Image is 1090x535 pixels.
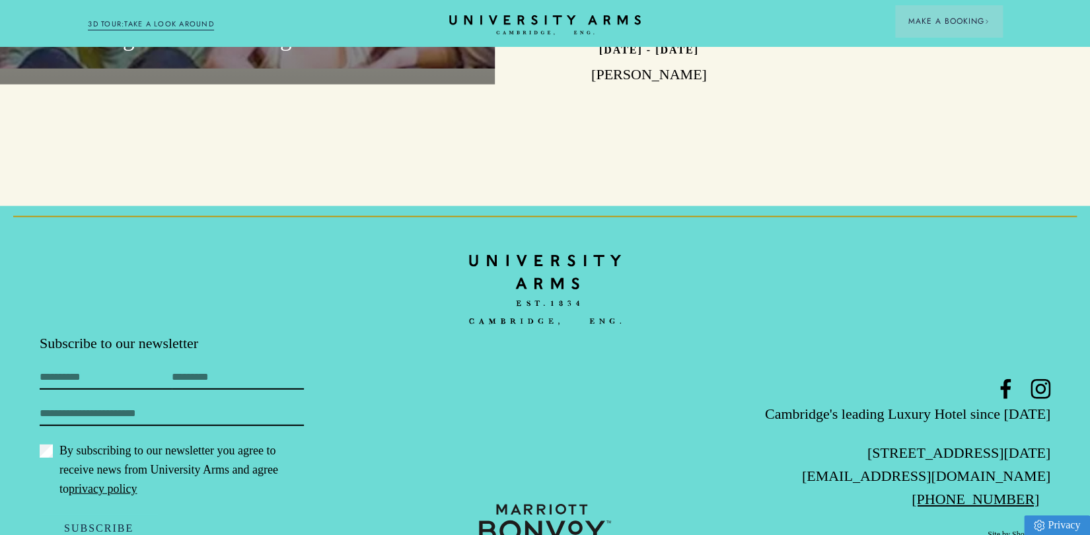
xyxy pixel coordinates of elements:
p: Cambridge's leading Luxury Hotel since [DATE] [713,402,1050,425]
img: Arrow icon [984,19,989,24]
a: Home [469,246,621,334]
a: privacy policy [69,482,137,495]
a: [PHONE_NUMBER] [912,491,1050,507]
button: Make a BookingArrow icon [895,5,1002,37]
p: [STREET_ADDRESS][DATE] [713,441,1050,464]
h3: [PERSON_NAME] [525,65,773,85]
a: Facebook [996,379,1015,399]
label: By subscribing to our newsletter you agree to receive news from University Arms and agree to [40,441,304,499]
a: [EMAIL_ADDRESS][DOMAIN_NAME] [802,468,1050,484]
a: 3D TOUR:TAKE A LOOK AROUND [88,18,214,30]
span: Make a Booking [908,15,989,27]
p: [DATE] - [DATE] [599,44,699,55]
a: Home [449,15,641,36]
a: Instagram [1031,379,1050,399]
p: Subscribe to our newsletter [40,334,377,353]
a: Privacy [1024,515,1090,535]
input: By subscribing to our newsletter you agree to receive news from University Arms and agree topriva... [40,445,53,458]
img: bc90c398f2f6aa16c3ede0e16ee64a97.svg [469,246,621,334]
img: Privacy [1034,520,1044,531]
